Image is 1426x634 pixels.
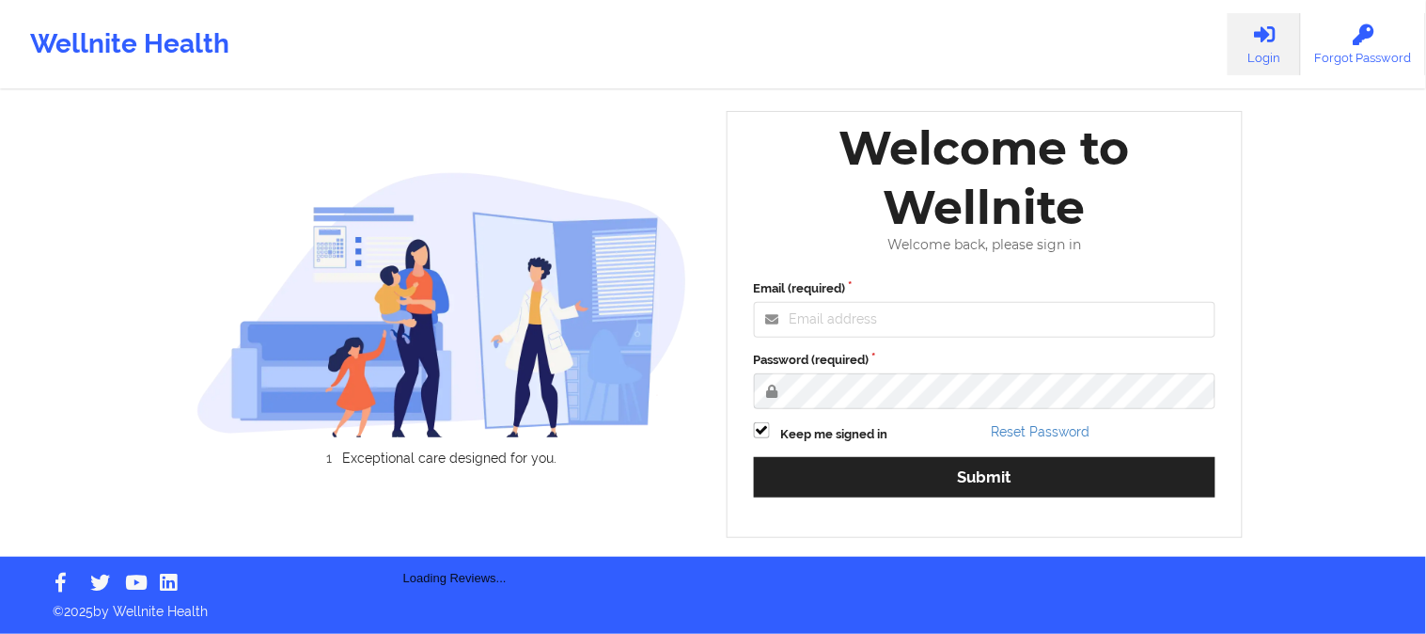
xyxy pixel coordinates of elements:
img: wellnite-auth-hero_200.c722682e.png [196,171,687,437]
label: Password (required) [754,351,1216,370]
label: Keep me signed in [781,425,888,444]
a: Forgot Password [1301,13,1426,75]
button: Submit [754,457,1216,498]
div: Welcome back, please sign in [741,237,1230,253]
a: Reset Password [991,424,1089,439]
p: © 2025 by Wellnite Health [39,589,1387,621]
div: Loading Reviews... [196,498,713,588]
div: Welcome to Wellnite [741,119,1230,237]
a: Login [1228,13,1301,75]
li: Exceptional care designed for you. [213,451,687,466]
label: Email (required) [754,279,1216,298]
input: Email address [754,302,1216,338]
